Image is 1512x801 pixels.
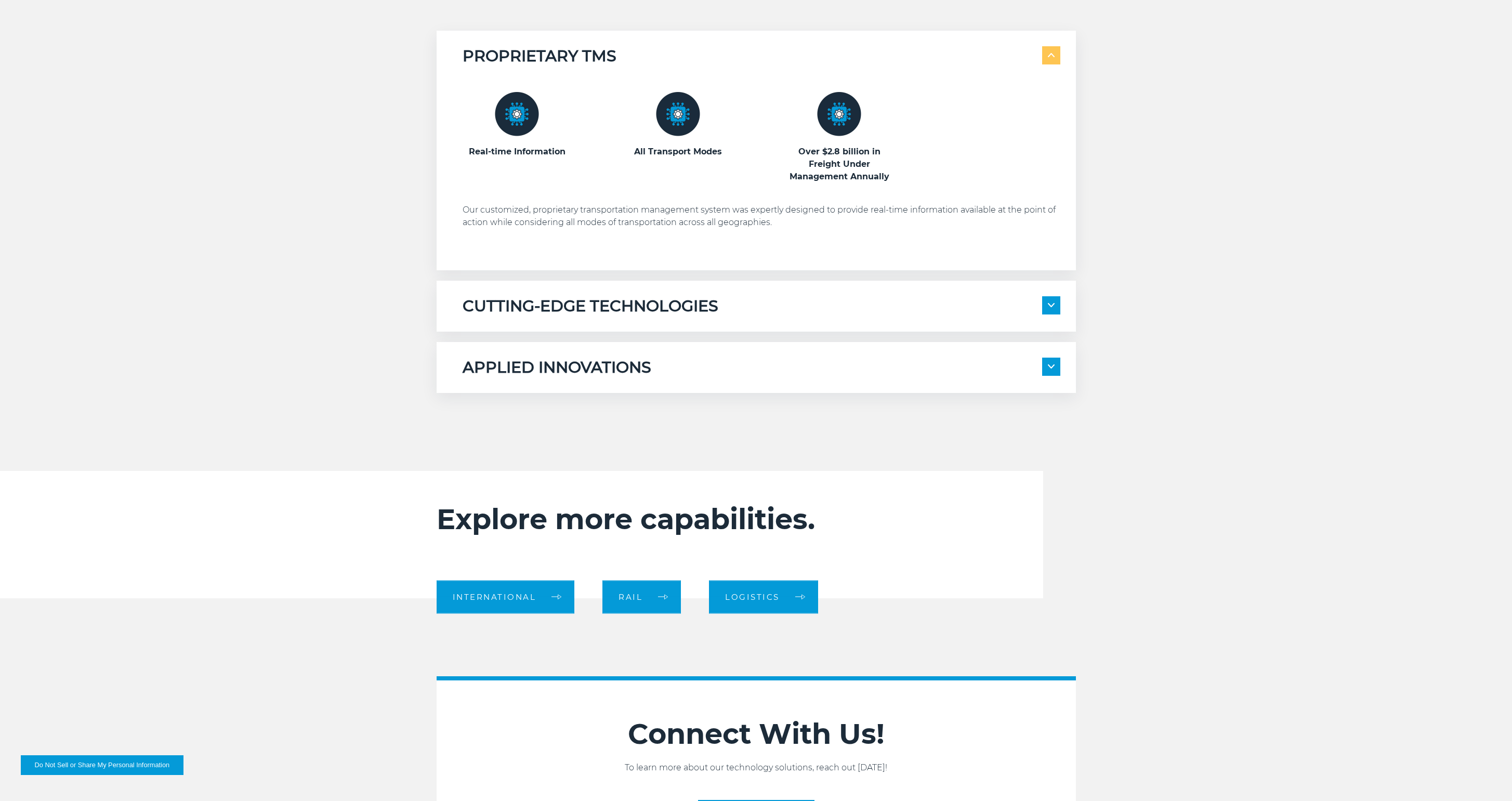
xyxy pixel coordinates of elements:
[1048,53,1055,57] img: arrow
[1048,364,1055,369] img: arrow
[437,717,1076,751] h2: Connect With Us!
[725,593,780,601] span: Logistics
[624,146,733,158] h3: All Transport Modes
[619,593,642,601] span: Rail
[463,46,616,66] h5: PROPRIETARY TMS
[602,580,681,613] a: Rail arrow arrow
[437,502,1117,536] h2: Explore more capabilities.
[453,593,536,601] span: International
[437,580,575,613] a: International arrow arrow
[1048,303,1055,307] img: arrow
[437,761,1076,774] p: To learn more about our technology solutions, reach out [DATE]!
[463,296,718,316] h5: CUTTING-EDGE TECHNOLOGIES
[21,755,183,775] button: Do Not Sell or Share My Personal Information
[463,204,1060,229] p: Our customized, proprietary transportation management system was expertly designed to provide rea...
[463,358,651,377] h5: APPLIED INNOVATIONS
[785,146,894,183] h3: Over $2.8 billion in Freight Under Management Annually
[709,580,818,613] a: Logistics arrow arrow
[463,146,572,158] h3: Real-time Information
